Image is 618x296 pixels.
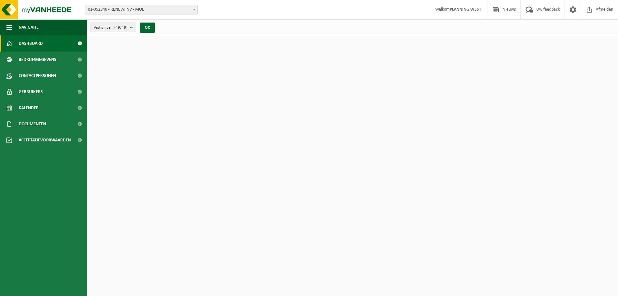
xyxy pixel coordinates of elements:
count: (49/49) [114,25,127,30]
span: 01-052840 - RENEWI NV - MOL [85,5,198,14]
span: Vestigingen [94,23,127,33]
span: Dashboard [19,35,43,52]
span: 01-052840 - RENEWI NV - MOL [85,5,197,14]
span: Gebruikers [19,84,43,100]
span: Documenten [19,116,46,132]
span: Navigatie [19,19,39,35]
span: Kalender [19,100,39,116]
button: Vestigingen(49/49) [90,23,136,32]
strong: PLANNING WEST [450,7,481,12]
span: Contactpersonen [19,68,56,84]
span: Acceptatievoorwaarden [19,132,71,148]
span: Bedrijfsgegevens [19,52,56,68]
button: OK [140,23,155,33]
